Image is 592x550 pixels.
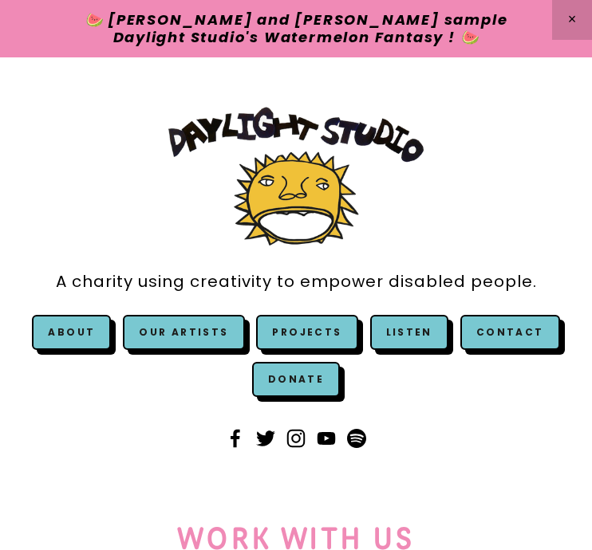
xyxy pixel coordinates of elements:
[460,315,560,350] a: Contact
[56,264,537,300] a: A charity using creativity to empower disabled people.
[48,325,95,339] a: About
[168,107,424,245] img: Daylight Studio
[123,315,244,350] a: Our Artists
[256,315,357,350] a: Projects
[386,325,432,339] a: Listen
[252,362,340,397] a: Donate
